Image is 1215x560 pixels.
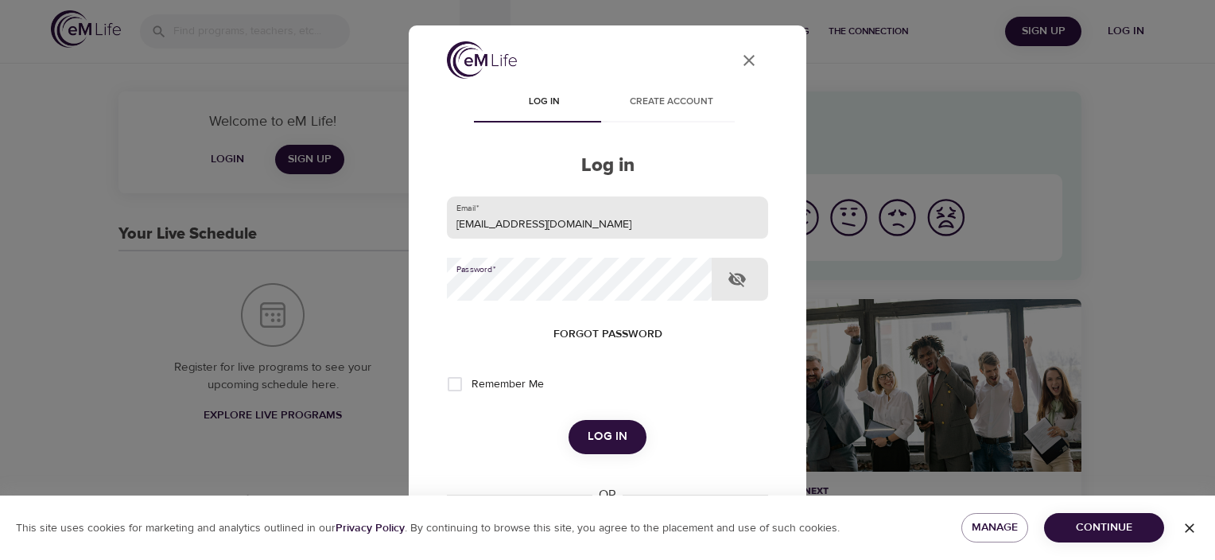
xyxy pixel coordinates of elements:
[336,521,405,535] b: Privacy Policy
[472,376,544,393] span: Remember Me
[490,94,598,111] span: Log in
[447,41,517,79] img: logo
[1057,518,1151,538] span: Continue
[447,84,768,122] div: disabled tabs example
[730,41,768,80] button: close
[617,94,725,111] span: Create account
[547,320,669,349] button: Forgot password
[553,325,662,344] span: Forgot password
[447,154,768,177] h2: Log in
[569,420,646,453] button: Log in
[588,426,627,447] span: Log in
[592,486,623,504] div: OR
[974,518,1015,538] span: Manage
